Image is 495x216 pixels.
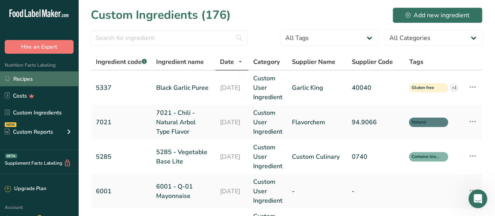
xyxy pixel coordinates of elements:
a: Black Garlic Puree [156,83,211,93]
a: Custom User Ingredient [253,74,283,102]
a: - [352,187,400,196]
a: Custom Culinary [292,152,342,162]
div: Add new ingredient [405,11,470,20]
a: Garlic King [292,83,342,93]
a: 5285 - Vegetable Base Lite [156,147,211,166]
a: [DATE] [220,152,244,162]
a: Custom User Ingredient [253,143,283,171]
input: Search for ingredient [91,30,247,46]
a: 40040 [352,83,400,93]
a: 6001 - Q-01 Mayonnaise [156,182,211,201]
button: Add new ingredient [392,7,482,23]
span: Gluten free [411,85,439,91]
a: 94.9066 [352,118,400,127]
span: Supplier Code [352,57,393,67]
a: 5285 [96,152,147,162]
a: 6001 [96,187,147,196]
a: [DATE] [220,83,244,93]
span: Ingredient name [156,57,204,67]
span: Ingredient code [96,58,147,66]
span: Natural [411,119,439,126]
iframe: Intercom live chat [468,189,487,208]
div: Custom Reports [5,128,53,136]
a: 0740 [352,152,400,162]
a: - [292,187,342,196]
button: Hire an Expert [5,40,74,54]
span: Supplier Name [292,57,335,67]
span: Date [220,57,234,67]
div: +1 [450,83,458,92]
span: Category [253,57,280,67]
a: Custom User Ingredient [253,108,283,136]
a: Flavorchem [292,118,342,127]
div: Upgrade Plan [5,185,46,193]
div: NEW [5,122,16,127]
a: 7021 [96,118,147,127]
a: [DATE] [220,187,244,196]
h1: Custom Ingredients (176) [91,6,231,24]
a: [DATE] [220,118,244,127]
a: 5337 [96,83,147,93]
div: BETA [5,154,17,158]
a: Custom User Ingredient [253,177,283,205]
span: Tags [409,57,423,67]
a: 7021 - Chili - Natural Arbol Type Flavor [156,108,211,136]
span: Contains bioengineered food ingredients [411,154,439,160]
